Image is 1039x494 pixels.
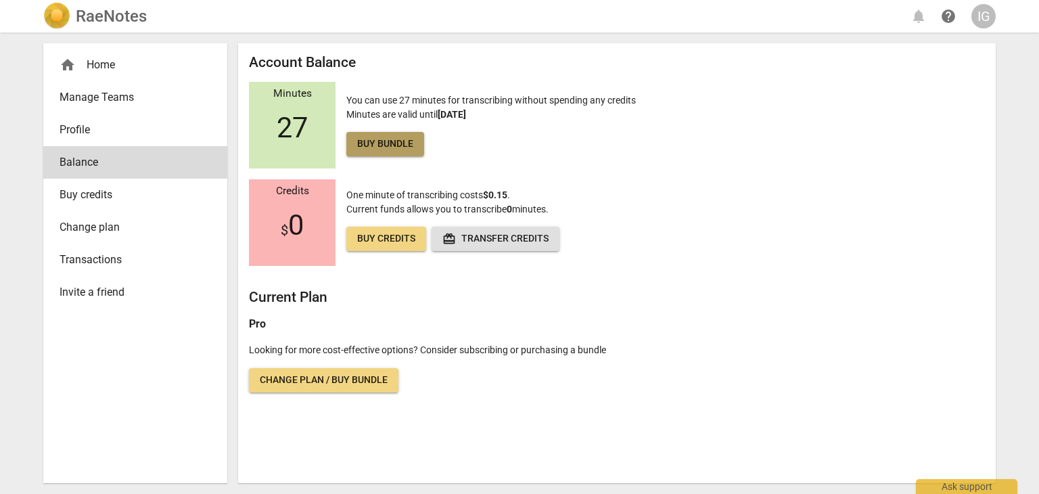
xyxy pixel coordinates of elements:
a: Profile [43,114,227,146]
b: [DATE] [438,109,466,120]
a: Invite a friend [43,276,227,309]
h2: Current Plan [249,289,985,306]
img: Logo [43,3,70,30]
a: Balance [43,146,227,179]
span: $ [281,222,288,238]
span: 27 [277,112,308,144]
span: Change plan / Buy bundle [260,374,388,387]
span: Invite a friend [60,284,200,300]
b: $0.15 [483,189,507,200]
div: Home [43,49,227,81]
span: help [940,8,956,24]
span: Change plan [60,219,200,235]
span: Transfer credits [442,232,549,246]
span: One minute of transcribing costs . [346,189,510,200]
span: Manage Teams [60,89,200,106]
div: Ask support [916,479,1017,494]
p: Looking for more cost-effective options? Consider subscribing or purchasing a bundle [249,343,985,357]
h2: Account Balance [249,54,985,71]
div: Credits [249,185,336,198]
span: Current funds allows you to transcribe minutes. [346,204,549,215]
a: Manage Teams [43,81,227,114]
a: Buy bundle [346,132,424,156]
b: 0 [507,204,512,215]
a: LogoRaeNotes [43,3,147,30]
b: Pro [249,317,266,330]
p: You can use 27 minutes for transcribing without spending any credits Minutes are valid until [346,93,636,156]
span: 0 [281,209,304,242]
button: Transfer credits [432,227,559,251]
span: Transactions [60,252,200,268]
a: Help [936,4,961,28]
a: Buy credits [43,179,227,211]
div: Home [60,57,200,73]
a: Transactions [43,244,227,276]
div: Minutes [249,88,336,100]
span: Balance [60,154,200,171]
span: Buy bundle [357,137,413,151]
span: redeem [442,232,456,246]
button: IG [971,4,996,28]
span: Profile [60,122,200,138]
span: Buy credits [357,232,415,246]
a: Change plan / Buy bundle [249,368,398,392]
span: Buy credits [60,187,200,203]
h2: RaeNotes [76,7,147,26]
a: Change plan [43,211,227,244]
a: Buy credits [346,227,426,251]
span: home [60,57,76,73]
